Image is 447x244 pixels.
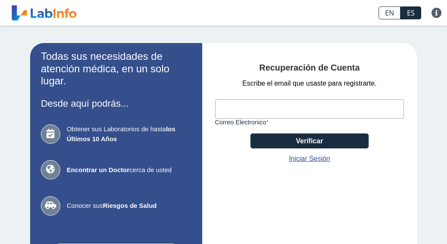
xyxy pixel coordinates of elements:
h4: Recuperación de Cuenta [215,63,404,73]
span: Obtener sus Laboratorios de hasta [67,124,191,144]
b: Riesgos de Salud [103,202,157,209]
label: Correo Electronico [215,119,404,126]
button: Verificar [250,133,369,148]
a: ES [401,6,421,19]
span: cerca de usted [67,165,191,175]
h3: Desde aquí podrás... [41,98,191,109]
b: los Últimos 10 Años [67,125,176,142]
span: Escribe el email que usaste para registrarte. [242,78,376,89]
a: EN [379,6,401,19]
h2: Todas sus necesidades de atención médica, en un solo lugar. [41,50,191,87]
span: Conocer sus [67,201,191,211]
a: Iniciar Sesión [289,154,330,164]
b: Encontrar un Doctor [67,166,129,173]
